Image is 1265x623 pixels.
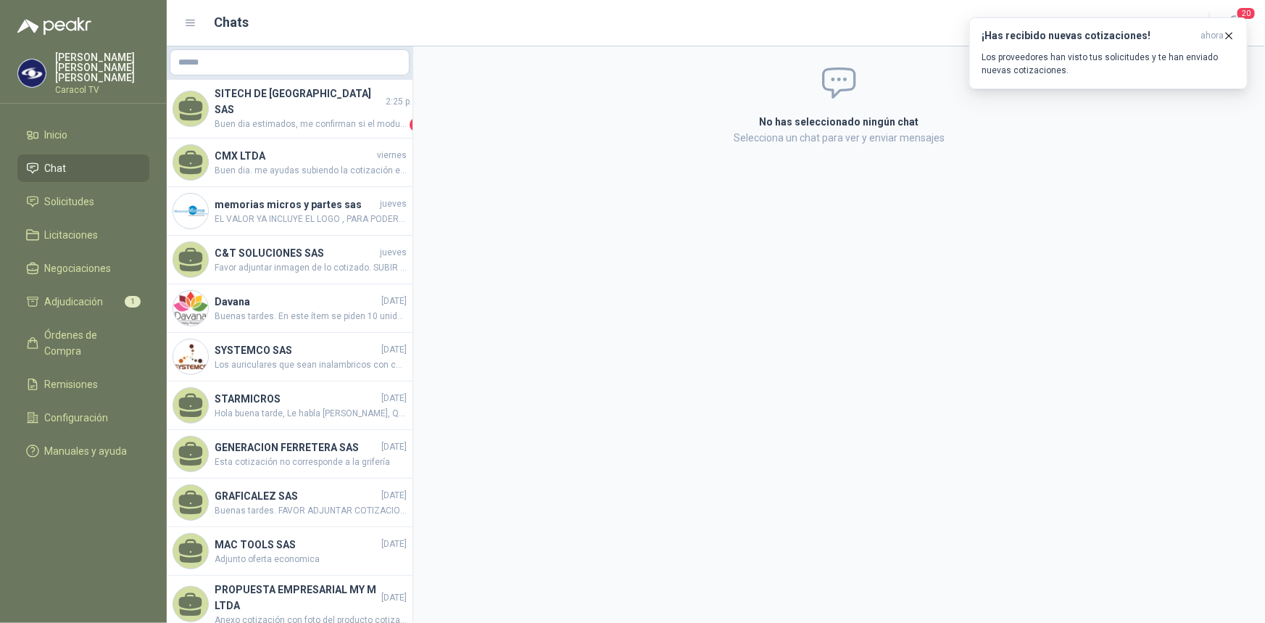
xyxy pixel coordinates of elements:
[215,117,407,132] span: Buen dia estimados, me confirman si el modulo es para PC o LAPTOP
[167,333,412,381] a: Company LogoSYSTEMCO SAS[DATE]Los auriculares que sean inalambricos con conexión a Bluetooth
[167,527,412,576] a: MAC TOOLS SAS[DATE]Adjunto oferta economica
[381,440,407,454] span: [DATE]
[380,197,407,211] span: jueves
[45,376,99,392] span: Remisiones
[215,407,407,421] span: Hola buena tarde, Le habla [PERSON_NAME], Quisiera saber por favor para que tipo de vehículo es l...
[215,358,407,372] span: Los auriculares que sean inalambricos con conexión a Bluetooth
[173,291,208,326] img: Company Logo
[17,321,149,365] a: Órdenes de Compra
[215,504,407,518] span: Buenas tardes. FAVOR ADJUNTAR COTIZACION EN SU FORMATO
[381,343,407,357] span: [DATE]
[381,392,407,405] span: [DATE]
[45,160,67,176] span: Chat
[167,381,412,430] a: STARMICROS[DATE]Hola buena tarde, Le habla [PERSON_NAME], Quisiera saber por favor para que tipo ...
[173,194,208,228] img: Company Logo
[381,537,407,551] span: [DATE]
[381,591,407,605] span: [DATE]
[55,52,149,83] p: [PERSON_NAME] [PERSON_NAME] [PERSON_NAME]
[17,188,149,215] a: Solicitudes
[1236,7,1256,20] span: 20
[386,95,424,109] span: 2:25 p. m.
[45,294,104,310] span: Adjudicación
[45,443,128,459] span: Manuales y ayuda
[215,197,377,213] h4: memorias micros y partes sas
[167,80,412,139] a: SITECH DE [GEOGRAPHIC_DATA] SAS2:25 p. m.Buen dia estimados, me confirman si el modulo es para PC...
[215,213,407,226] span: EL VALOR YA INCLUYE EL LOGO , PARA PODER CUMPLIR CON LA ENTREGA PARA LA FECHA , DEBEMOS TENER RES...
[381,294,407,308] span: [DATE]
[215,553,407,566] span: Adjunto oferta economica
[586,114,1092,130] h2: No has seleccionado ningún chat
[586,130,1092,146] p: Selecciona un chat para ver y enviar mensajes
[982,30,1195,42] h3: ¡Has recibido nuevas cotizaciones!
[17,404,149,432] a: Configuración
[215,12,249,33] h1: Chats
[45,127,68,143] span: Inicio
[45,260,112,276] span: Negociaciones
[1222,10,1248,36] button: 20
[377,149,407,162] span: viernes
[17,221,149,249] a: Licitaciones
[215,310,407,323] span: Buenas tardes. En este ítem se piden 10 unidades, combinadas y/o alternativa para entregar las 10...
[17,154,149,182] a: Chat
[215,261,407,275] span: Favor adjuntar inmagen de lo cotizado. SUBIR COTIZACION EN SU FORMATO
[45,410,109,426] span: Configuración
[215,537,378,553] h4: MAC TOOLS SAS
[45,194,95,210] span: Solicitudes
[45,227,99,243] span: Licitaciones
[410,117,424,132] span: 1
[215,245,377,261] h4: C&T SOLUCIONES SAS
[215,488,378,504] h4: GRAFICALEZ SAS
[215,294,378,310] h4: Davana
[17,437,149,465] a: Manuales y ayuda
[167,430,412,479] a: GENERACION FERRETERA SAS[DATE]Esta cotización no corresponde a la grifería
[17,255,149,282] a: Negociaciones
[167,236,412,284] a: C&T SOLUCIONES SASjuevesFavor adjuntar inmagen de lo cotizado. SUBIR COTIZACION EN SU FORMATO
[167,284,412,333] a: Company LogoDavana[DATE]Buenas tardes. En este ítem se piden 10 unidades, combinadas y/o alternat...
[173,339,208,374] img: Company Logo
[45,327,136,359] span: Órdenes de Compra
[381,489,407,503] span: [DATE]
[17,121,149,149] a: Inicio
[969,17,1248,89] button: ¡Has recibido nuevas cotizaciones!ahora Los proveedores han visto tus solicitudes y te han enviad...
[215,164,407,178] span: Buen dia. me ayudas subiendo la cotización en el formato de ustedes. Gracias
[215,342,378,358] h4: SYSTEMCO SAS
[167,479,412,527] a: GRAFICALEZ SAS[DATE]Buenas tardes. FAVOR ADJUNTAR COTIZACION EN SU FORMATO
[167,187,412,236] a: Company Logomemorias micros y partes sasjuevesEL VALOR YA INCLUYE EL LOGO , PARA PODER CUMPLIR CO...
[1200,30,1224,42] span: ahora
[18,59,46,87] img: Company Logo
[125,296,141,308] span: 1
[380,246,407,260] span: jueves
[17,371,149,398] a: Remisiones
[17,288,149,315] a: Adjudicación1
[215,148,374,164] h4: CMX LTDA
[167,139,412,187] a: CMX LTDAviernesBuen dia. me ayudas subiendo la cotización en el formato de ustedes. Gracias
[982,51,1235,77] p: Los proveedores han visto tus solicitudes y te han enviado nuevas cotizaciones.
[215,391,378,407] h4: STARMICROS
[17,17,91,35] img: Logo peakr
[55,86,149,94] p: Caracol TV
[215,455,407,469] span: Esta cotización no corresponde a la grifería
[215,86,383,117] h4: SITECH DE [GEOGRAPHIC_DATA] SAS
[215,582,378,614] h4: PROPUESTA EMPRESARIAL MY M LTDA
[215,440,378,455] h4: GENERACION FERRETERA SAS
